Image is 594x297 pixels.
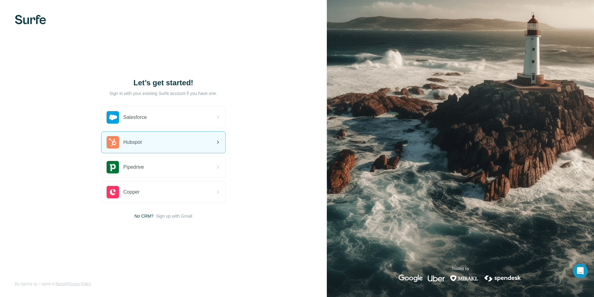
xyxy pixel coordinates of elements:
[450,275,478,282] img: mirakl's logo
[428,275,445,282] img: uber's logo
[483,275,522,282] img: spendesk's logo
[107,136,119,148] img: hubspot's logo
[101,78,226,88] h1: Let’s get started!
[15,281,91,287] span: By signing up, I agree to &
[399,275,423,282] img: google's logo
[123,188,139,196] span: Copper
[573,263,588,278] div: Open Intercom Messenger
[135,213,153,219] span: No CRM?
[109,90,217,97] p: Sign in with your existing Surfe account if you have one.
[107,111,119,124] img: salesforce's logo
[156,213,192,219] button: Sign up with Gmail
[452,266,469,271] p: Trusted by
[107,161,119,173] img: pipedrive's logo
[123,114,147,121] span: Salesforce
[123,139,142,146] span: Hubspot
[68,282,91,286] a: Privacy Policy
[55,282,65,286] a: Terms
[15,15,46,24] img: Surfe's logo
[123,163,144,171] span: Pipedrive
[107,186,119,198] img: copper's logo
